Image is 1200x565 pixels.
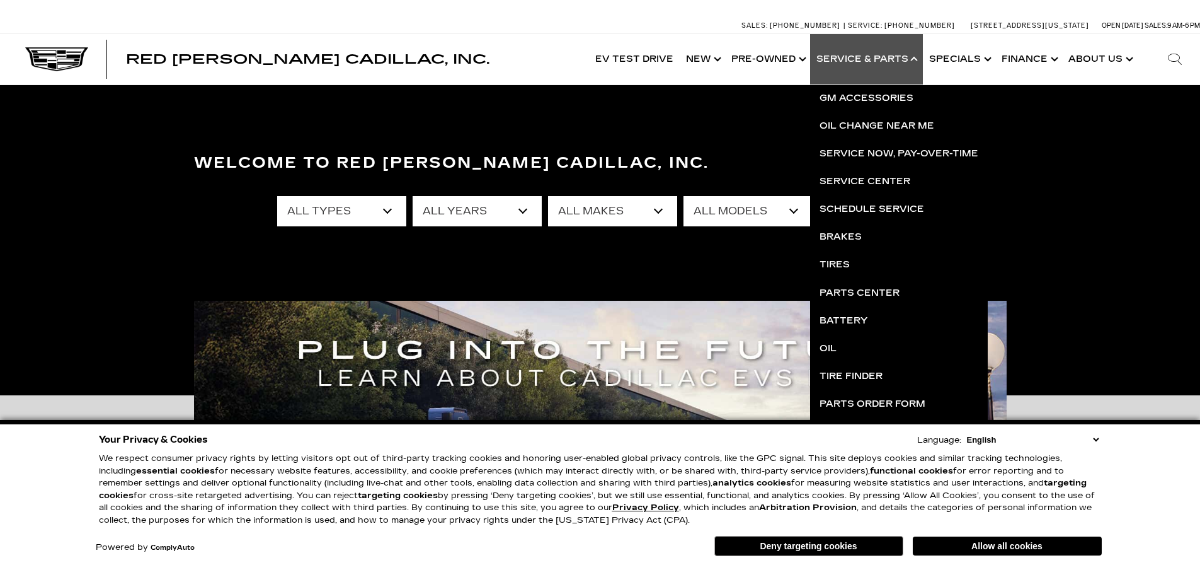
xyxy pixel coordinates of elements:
[759,503,857,513] strong: Arbitration Provision
[277,196,406,226] select: Filter by type
[712,478,791,488] strong: analytics cookies
[770,21,840,30] span: [PHONE_NUMBER]
[810,363,988,390] a: Tire Finder
[194,151,1007,176] h3: Welcome to Red [PERSON_NAME] Cadillac, Inc.
[725,34,810,84] a: Pre-Owned
[548,196,677,226] select: Filter by make
[810,84,988,112] a: GM Accessories
[848,21,883,30] span: Service:
[413,196,542,226] select: Filter by year
[810,34,923,84] a: Service & Parts
[964,434,1102,446] select: Language Select
[810,223,988,251] a: Brakes
[1145,21,1167,30] span: Sales:
[99,453,1102,527] p: We respect consumer privacy rights by letting visitors opt out of third-party tracking cookies an...
[810,279,988,307] a: Parts Center
[810,140,988,168] a: Service Now, Pay-Over-Time
[126,53,489,66] a: Red [PERSON_NAME] Cadillac, Inc.
[810,335,988,363] a: Oil
[589,34,680,84] a: EV Test Drive
[683,196,813,226] select: Filter by model
[151,544,195,552] a: ComplyAuto
[810,168,988,195] a: Service Center
[358,491,438,501] strong: targeting cookies
[612,503,679,513] a: Privacy Policy
[884,21,955,30] span: [PHONE_NUMBER]
[810,195,988,223] a: Schedule Service
[99,431,208,448] span: Your Privacy & Cookies
[1102,21,1143,30] span: Open [DATE]
[126,52,489,67] span: Red [PERSON_NAME] Cadillac, Inc.
[917,436,961,445] div: Language:
[870,466,953,476] strong: functional cookies
[810,251,988,279] a: Tires
[971,21,1089,30] a: [STREET_ADDRESS][US_STATE]
[810,307,988,335] a: Battery
[99,478,1087,501] strong: targeting cookies
[741,22,843,29] a: Sales: [PHONE_NUMBER]
[810,390,988,418] a: Parts Order Form
[810,418,988,446] a: Service Offers
[25,47,88,71] img: Cadillac Dark Logo with Cadillac White Text
[741,21,768,30] span: Sales:
[1167,21,1200,30] span: 9 AM-6 PM
[923,34,995,84] a: Specials
[1062,34,1137,84] a: About Us
[714,536,903,556] button: Deny targeting cookies
[136,466,215,476] strong: essential cookies
[843,22,958,29] a: Service: [PHONE_NUMBER]
[913,537,1102,556] button: Allow all cookies
[810,112,988,140] a: Oil Change near Me
[96,544,195,552] div: Powered by
[680,34,725,84] a: New
[995,34,1062,84] a: Finance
